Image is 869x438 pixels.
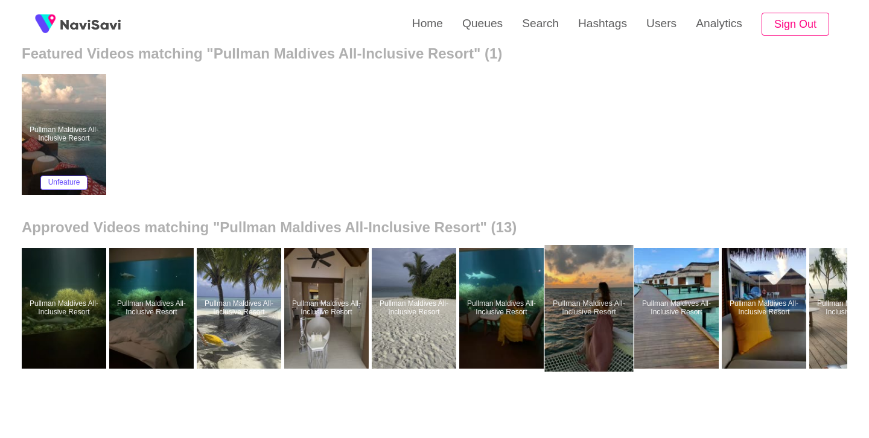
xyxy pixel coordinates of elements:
[722,248,809,369] a: Pullman Maldives All-Inclusive ResortPullman Maldives All-Inclusive Resort
[547,248,634,369] a: Pullman Maldives All-Inclusive ResortPullman Maldives All-Inclusive Resort
[634,248,722,369] a: Pullman Maldives All-Inclusive ResortPullman Maldives All-Inclusive Resort
[372,248,459,369] a: Pullman Maldives All-Inclusive ResortPullman Maldives All-Inclusive Resort
[30,9,60,39] img: fireSpot
[22,45,847,62] h2: Featured Videos matching "Pullman Maldives All-Inclusive Resort" (1)
[762,13,829,36] button: Sign Out
[459,248,547,369] a: Pullman Maldives All-Inclusive ResortPullman Maldives All-Inclusive Resort
[22,248,109,369] a: Pullman Maldives All-Inclusive ResortPullman Maldives All-Inclusive Resort
[60,18,121,30] img: fireSpot
[22,74,109,195] a: Pullman Maldives All-Inclusive ResortPullman Maldives All-Inclusive ResortUnfeature
[197,248,284,369] a: Pullman Maldives All-Inclusive ResortPullman Maldives All-Inclusive Resort
[109,248,197,369] a: Pullman Maldives All-Inclusive ResortPullman Maldives All-Inclusive Resort
[22,219,847,236] h2: Approved Videos matching "Pullman Maldives All-Inclusive Resort" (13)
[284,248,372,369] a: Pullman Maldives All-Inclusive ResortPullman Maldives All-Inclusive Resort
[40,176,88,190] button: Unfeature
